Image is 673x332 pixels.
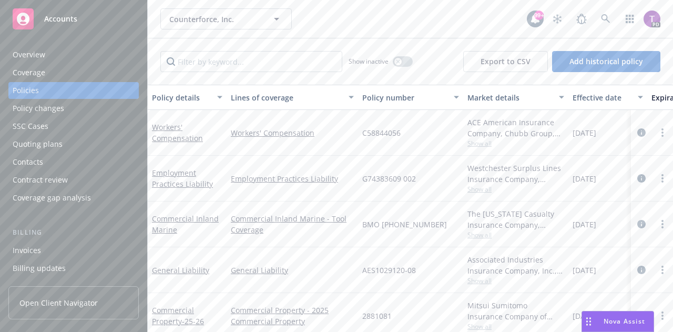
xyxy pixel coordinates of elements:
[19,297,98,308] span: Open Client Navigator
[8,172,139,188] a: Contract review
[635,264,648,276] a: circleInformation
[13,260,66,277] div: Billing updates
[467,300,564,322] div: Mitsui Sumitomo Insurance Company of America, Mitsui Sumitomo Insurance Group
[13,154,43,170] div: Contacts
[582,311,595,331] div: Drag to move
[656,126,669,139] a: more
[568,85,647,110] button: Effective date
[8,118,139,135] a: SSC Cases
[656,309,669,322] a: more
[8,136,139,153] a: Quoting plans
[573,92,631,103] div: Effective date
[13,136,63,153] div: Quoting plans
[152,92,211,103] div: Policy details
[160,8,292,29] button: Counterforce, Inc.
[573,310,596,321] span: [DATE]
[467,208,564,230] div: The [US_STATE] Casualty Insurance Company, Liberty Mutual
[8,154,139,170] a: Contacts
[231,213,354,235] a: Commercial Inland Marine - Tool Coverage
[467,230,564,239] span: Show all
[231,265,354,276] a: General Liability
[573,173,596,184] span: [DATE]
[227,85,358,110] button: Lines of coverage
[552,51,660,72] button: Add historical policy
[8,46,139,63] a: Overview
[656,218,669,230] a: more
[13,189,91,206] div: Coverage gap analysis
[362,219,447,230] span: BMO [PHONE_NUMBER]
[231,305,354,327] a: Commercial Property - 2025 Commercial Property
[13,172,68,188] div: Contract review
[656,172,669,185] a: more
[467,139,564,148] span: Show all
[569,56,643,66] span: Add historical policy
[362,265,416,276] span: AES1029120-08
[362,173,416,184] span: G74383609 002
[582,311,654,332] button: Nova Assist
[635,218,648,230] a: circleInformation
[152,305,204,326] a: Commercial Property
[467,185,564,194] span: Show all
[534,11,544,20] div: 99+
[467,163,564,185] div: Westchester Surplus Lines Insurance Company, Chubb Group, Amwins
[8,227,139,238] div: Billing
[8,100,139,117] a: Policy changes
[467,254,564,276] div: Associated Industries Insurance Company, Inc., AmTrust Financial Services, RT Specialty Insurance...
[13,64,45,81] div: Coverage
[635,309,648,322] a: circleInformation
[13,242,41,259] div: Invoices
[160,51,342,72] input: Filter by keyword...
[604,317,645,326] span: Nova Assist
[467,117,564,139] div: ACE American Insurance Company, Chubb Group, [PERSON_NAME] Business Services, Inc. (BBSI)
[358,85,463,110] button: Policy number
[573,265,596,276] span: [DATE]
[481,56,531,66] span: Export to CSV
[13,100,64,117] div: Policy changes
[8,260,139,277] a: Billing updates
[573,127,596,138] span: [DATE]
[656,264,669,276] a: more
[463,51,548,72] button: Export to CSV
[8,82,139,99] a: Policies
[169,14,260,25] span: Counterforce, Inc.
[152,265,209,275] a: General Liability
[13,82,39,99] div: Policies
[13,46,45,63] div: Overview
[467,276,564,285] span: Show all
[362,310,392,321] span: 2881081
[8,64,139,81] a: Coverage
[635,172,648,185] a: circleInformation
[349,57,389,66] span: Show inactive
[8,189,139,206] a: Coverage gap analysis
[362,92,447,103] div: Policy number
[148,85,227,110] button: Policy details
[644,11,660,27] img: photo
[595,8,616,29] a: Search
[231,92,342,103] div: Lines of coverage
[571,8,592,29] a: Report a Bug
[467,92,553,103] div: Market details
[8,242,139,259] a: Invoices
[362,127,401,138] span: C58844056
[8,4,139,34] a: Accounts
[619,8,640,29] a: Switch app
[573,219,596,230] span: [DATE]
[547,8,568,29] a: Stop snowing
[231,173,354,184] a: Employment Practices Liability
[182,316,204,326] span: - 25-26
[231,127,354,138] a: Workers' Compensation
[13,118,48,135] div: SSC Cases
[152,214,219,235] a: Commercial Inland Marine
[44,15,77,23] span: Accounts
[152,122,203,143] a: Workers' Compensation
[635,126,648,139] a: circleInformation
[467,322,564,331] span: Show all
[463,85,568,110] button: Market details
[152,168,213,189] a: Employment Practices Liability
